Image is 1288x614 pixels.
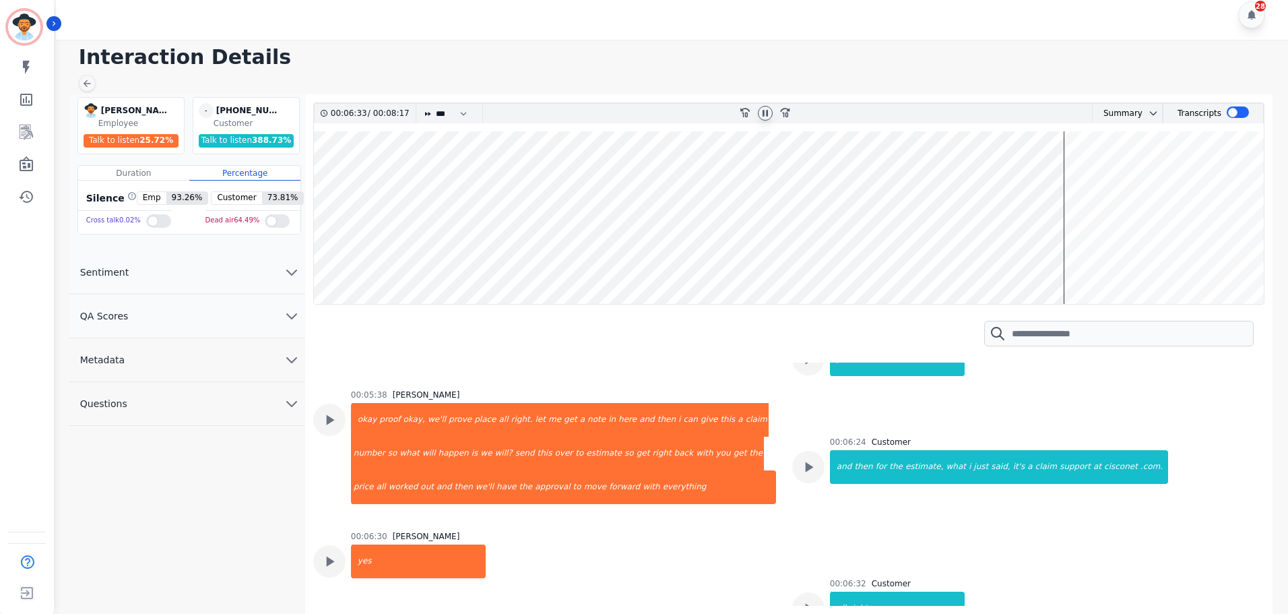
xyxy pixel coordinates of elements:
div: approval [534,470,571,504]
div: at [1092,450,1103,484]
div: 00:08:17 [371,104,408,123]
button: Questions chevron down [69,382,305,426]
div: you [715,437,732,470]
button: Sentiment chevron down [69,251,305,295]
div: Transcripts [1178,104,1221,123]
div: cisconet [1103,450,1139,484]
svg: chevron down [284,352,300,368]
div: support [1058,450,1092,484]
div: over [553,437,574,470]
div: have [495,470,517,504]
div: what [398,437,420,470]
div: 00:06:33 [331,104,368,123]
div: i [967,450,972,484]
div: let [534,403,547,437]
h1: Interaction Details [79,45,1275,69]
button: QA Scores chevron down [69,295,305,338]
div: this [719,403,736,437]
div: give [699,403,719,437]
div: 28 [1255,1,1266,11]
div: Percentage [189,166,300,181]
div: Customer [872,437,911,448]
div: everything [662,470,776,504]
div: to [574,437,585,470]
span: Questions [69,397,138,410]
div: 00:06:24 [830,437,866,448]
div: all [497,403,509,437]
div: right. [510,403,534,437]
span: 25.72 % [139,135,173,145]
div: note [586,403,607,437]
button: chevron down [1142,108,1159,119]
div: with [641,470,661,504]
div: can [682,403,699,437]
div: a [1026,450,1033,484]
div: send [514,437,536,470]
svg: chevron down [1148,108,1159,119]
div: number [352,437,387,470]
div: okay, [402,403,426,437]
div: yes [352,545,486,578]
div: estimate, [904,450,945,484]
img: Bordered avatar [8,11,40,43]
div: move [583,470,608,504]
span: 388.73 % [252,135,291,145]
div: price [352,470,375,504]
div: .com. [1139,450,1168,484]
span: QA Scores [69,309,139,323]
div: is [470,437,480,470]
div: and [638,403,656,437]
div: get [562,403,579,437]
span: 93.26 % [166,192,208,204]
div: Dead air 64.49 % [205,211,260,231]
div: Employee [98,118,181,129]
div: [PHONE_NUMBER] [216,103,284,118]
div: and [435,470,453,504]
div: it's [1012,450,1027,484]
div: so [387,437,399,470]
div: all [375,470,387,504]
div: so [623,437,635,470]
div: then [853,450,874,484]
div: Talk to listen [199,134,294,148]
div: Talk to listen [84,134,179,148]
div: proof [378,403,401,437]
div: a [579,403,586,437]
div: [PERSON_NAME] [393,531,460,542]
div: the [517,470,534,504]
div: right [651,437,672,470]
div: Customer [214,118,296,129]
div: get [732,437,748,470]
span: Sentiment [69,266,139,279]
div: [PERSON_NAME] [101,103,168,118]
div: back [673,437,695,470]
div: we'll [426,403,447,437]
div: claim [1034,450,1058,484]
div: the [748,437,764,470]
div: we'll [474,470,495,504]
div: will [421,437,437,470]
div: 00:05:38 [351,390,387,400]
div: prove [447,403,473,437]
div: place [473,403,497,437]
div: said, [990,450,1011,484]
button: Metadata chevron down [69,338,305,382]
div: here [617,403,638,437]
span: - [199,103,214,118]
div: this [536,437,554,470]
svg: chevron down [284,396,300,412]
div: estimate [585,437,623,470]
div: claim [744,403,769,437]
svg: chevron down [284,264,300,280]
div: and [831,450,854,484]
div: happen [437,437,470,470]
div: the [888,450,904,484]
div: me [547,403,562,437]
div: Customer [872,578,911,589]
div: i [677,403,682,437]
span: Metadata [69,353,135,367]
div: Silence [84,191,137,205]
div: [PERSON_NAME] [393,390,460,400]
div: forward [608,470,641,504]
div: just [972,450,990,484]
